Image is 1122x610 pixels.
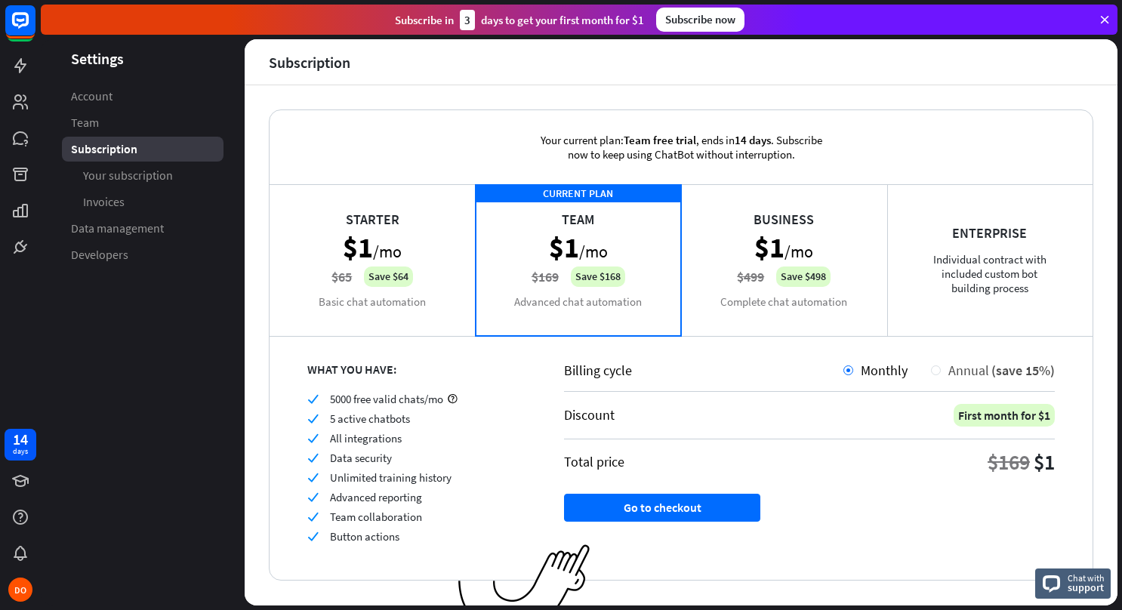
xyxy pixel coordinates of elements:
[307,531,319,542] i: check
[62,189,223,214] a: Invoices
[330,529,399,544] span: Button actions
[330,510,422,524] span: Team collaboration
[564,406,615,424] div: Discount
[71,220,164,236] span: Data management
[988,448,1030,476] div: $169
[71,141,137,157] span: Subscription
[83,168,173,183] span: Your subscription
[13,433,28,446] div: 14
[1068,571,1105,585] span: Chat with
[624,133,696,147] span: Team free trial
[330,490,422,504] span: Advanced reporting
[41,48,245,69] header: Settings
[62,163,223,188] a: Your subscription
[307,511,319,522] i: check
[991,362,1055,379] span: (save 15%)
[5,429,36,461] a: 14 days
[307,433,319,444] i: check
[330,451,392,465] span: Data security
[395,10,644,30] div: Subscribe in days to get your first month for $1
[330,411,410,426] span: 5 active chatbots
[62,216,223,241] a: Data management
[307,452,319,464] i: check
[307,362,526,377] div: WHAT YOU HAVE:
[330,392,443,406] span: 5000 free valid chats/mo
[1068,581,1105,594] span: support
[656,8,744,32] div: Subscribe now
[330,431,402,445] span: All integrations
[269,54,350,71] div: Subscription
[71,115,99,131] span: Team
[13,446,28,457] div: days
[62,110,223,135] a: Team
[954,404,1055,427] div: First month for $1
[307,472,319,483] i: check
[1034,448,1055,476] div: $1
[564,453,624,470] div: Total price
[330,470,452,485] span: Unlimited training history
[71,88,113,104] span: Account
[307,413,319,424] i: check
[12,6,57,51] button: Open LiveChat chat widget
[948,362,989,379] span: Annual
[307,393,319,405] i: check
[519,110,843,184] div: Your current plan: , ends in . Subscribe now to keep using ChatBot without interruption.
[62,84,223,109] a: Account
[62,242,223,267] a: Developers
[564,362,843,379] div: Billing cycle
[8,578,32,602] div: DO
[460,10,475,30] div: 3
[307,491,319,503] i: check
[564,494,760,522] button: Go to checkout
[83,194,125,210] span: Invoices
[861,362,908,379] span: Monthly
[735,133,771,147] span: 14 days
[71,247,128,263] span: Developers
